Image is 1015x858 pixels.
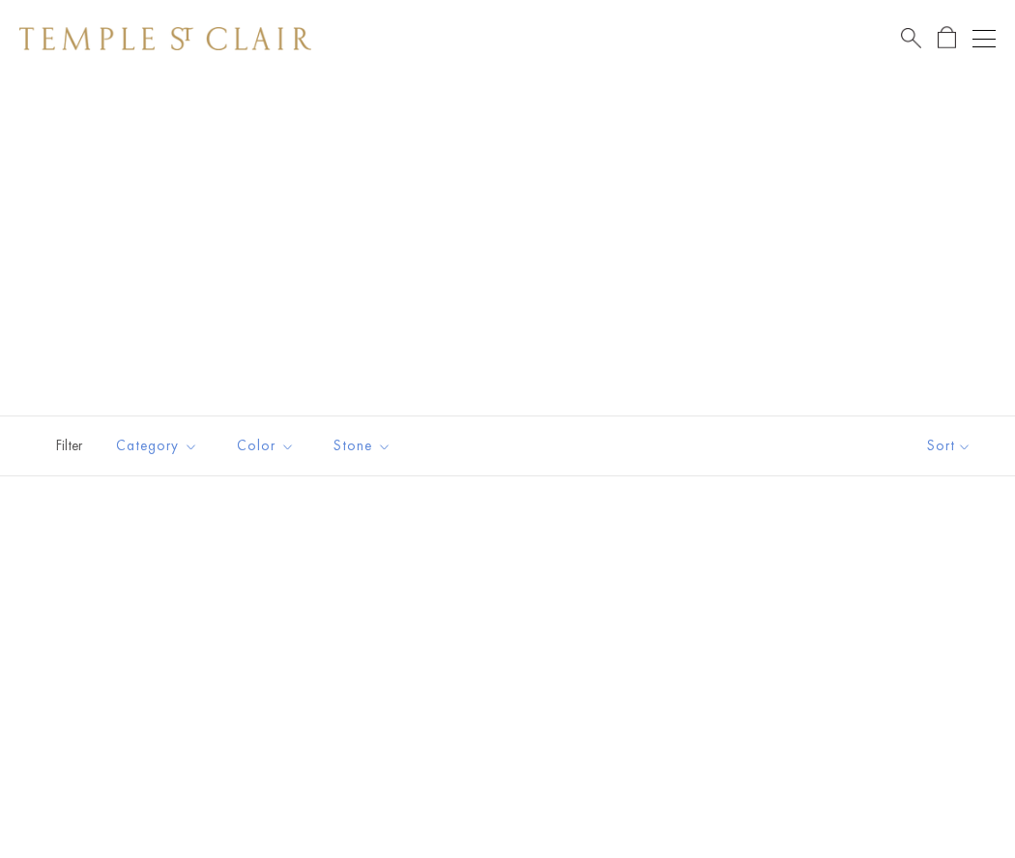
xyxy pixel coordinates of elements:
[938,26,956,50] a: Open Shopping Bag
[101,424,213,468] button: Category
[106,434,213,458] span: Category
[972,27,996,50] button: Open navigation
[901,26,921,50] a: Search
[319,424,406,468] button: Stone
[19,27,311,50] img: Temple St. Clair
[222,424,309,468] button: Color
[227,434,309,458] span: Color
[884,416,1015,475] button: Show sort by
[324,434,406,458] span: Stone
